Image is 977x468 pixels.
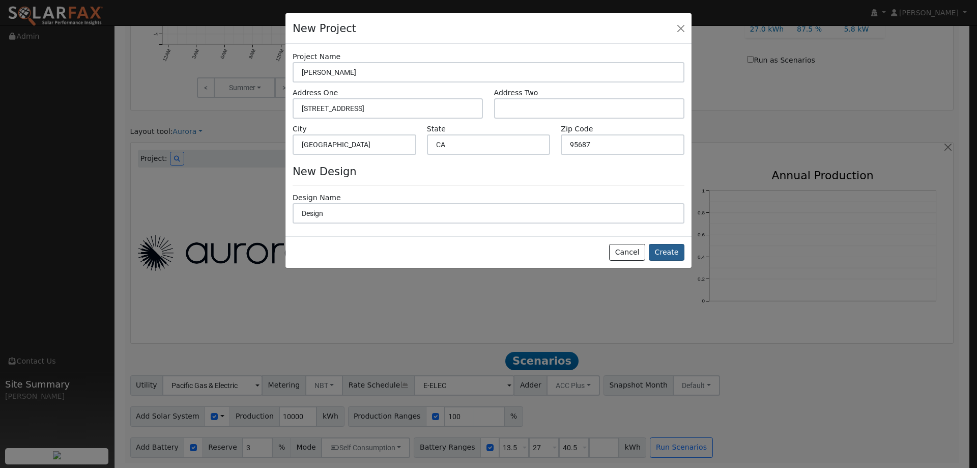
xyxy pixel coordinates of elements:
[561,124,593,134] label: Zip Code
[609,244,645,261] button: Cancel
[293,192,341,203] label: Design Name
[293,51,340,62] label: Project Name
[293,88,338,98] label: Address One
[293,124,307,134] label: City
[494,88,538,98] label: Address Two
[427,124,446,134] label: State
[649,244,684,261] button: Create
[293,20,356,37] h4: New Project
[293,165,684,178] h4: New Design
